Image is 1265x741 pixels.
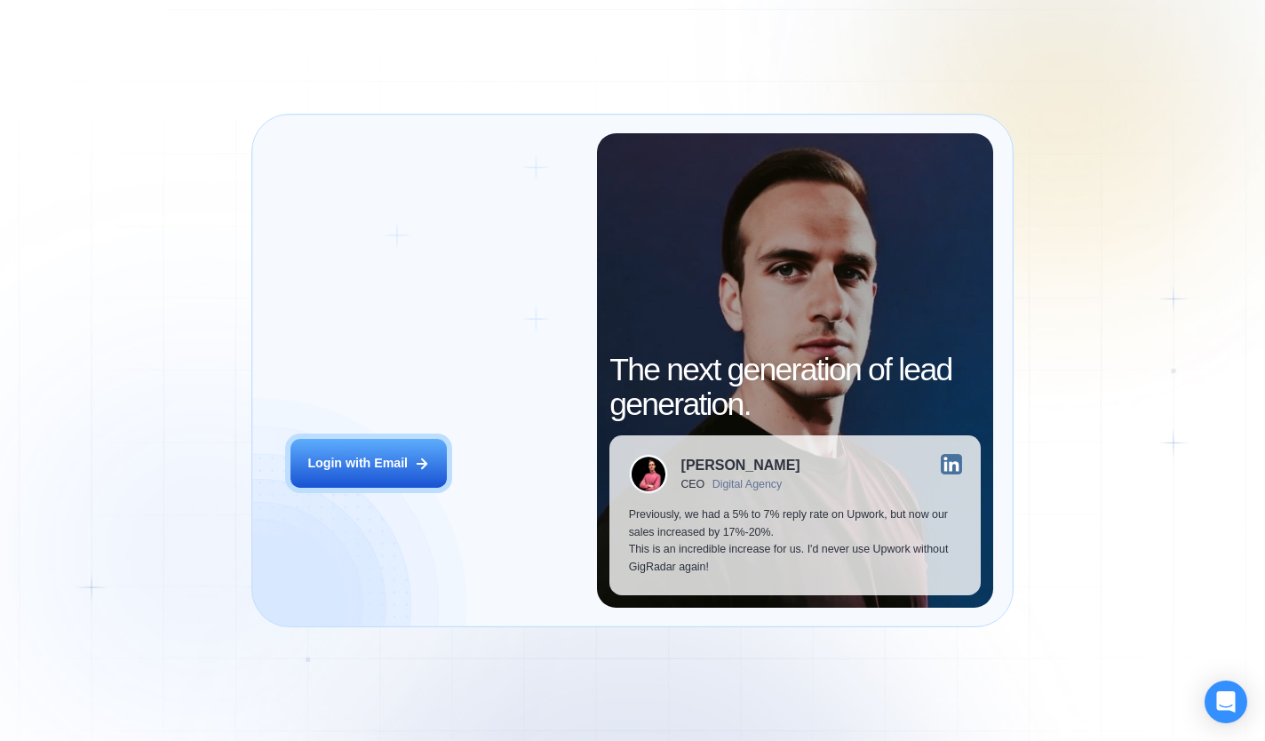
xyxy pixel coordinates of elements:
p: Previously, we had a 5% to 7% reply rate on Upwork, but now our sales increased by 17%-20%. This ... [629,506,962,576]
button: Login with Email [290,439,447,488]
div: Login with Email [307,455,408,473]
div: CEO [681,478,704,490]
div: Open Intercom Messenger [1205,681,1247,723]
div: Digital Agency [712,478,783,490]
h2: The next generation of lead generation. [609,353,981,422]
div: [PERSON_NAME] [681,458,800,472]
